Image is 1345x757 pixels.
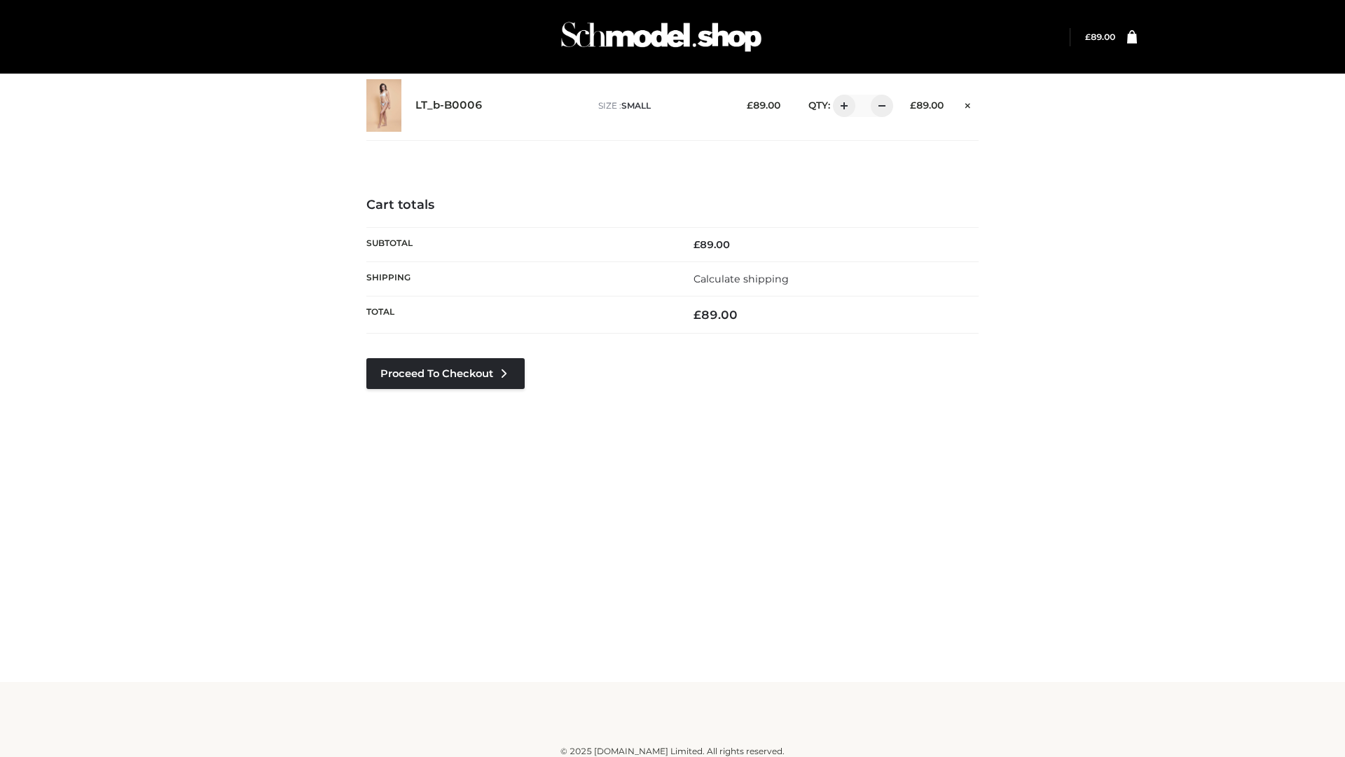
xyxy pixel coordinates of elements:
th: Shipping [366,261,672,296]
span: £ [910,100,916,111]
span: £ [694,238,700,251]
bdi: 89.00 [694,238,730,251]
a: Proceed to Checkout [366,358,525,389]
th: Total [366,296,672,334]
span: £ [747,100,753,111]
th: Subtotal [366,227,672,261]
img: LT_b-B0006 - SMALL [366,79,401,132]
span: SMALL [621,100,651,111]
img: Schmodel Admin 964 [556,9,766,64]
div: QTY: [794,95,888,117]
bdi: 89.00 [910,100,944,111]
h4: Cart totals [366,198,979,213]
bdi: 89.00 [694,308,738,322]
a: Calculate shipping [694,273,789,285]
p: size : [598,100,725,112]
a: £89.00 [1085,32,1115,42]
a: Remove this item [958,95,979,113]
span: £ [694,308,701,322]
span: £ [1085,32,1091,42]
bdi: 89.00 [1085,32,1115,42]
a: LT_b-B0006 [415,99,483,112]
bdi: 89.00 [747,100,780,111]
